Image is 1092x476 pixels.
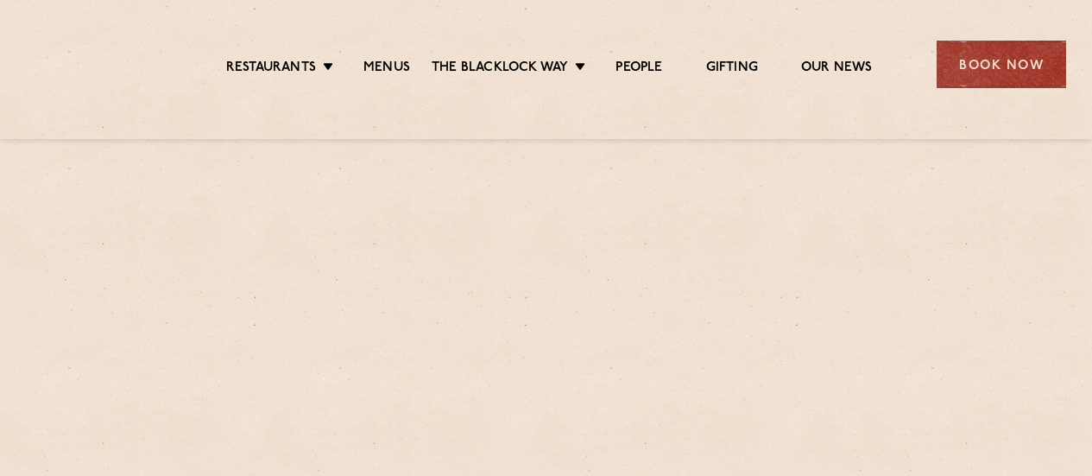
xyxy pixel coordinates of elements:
a: The Blacklock Way [432,60,568,79]
a: Menus [363,60,410,79]
img: svg%3E [26,16,170,113]
div: Book Now [937,41,1066,88]
a: People [615,60,662,79]
a: Restaurants [226,60,316,79]
a: Gifting [706,60,758,79]
a: Our News [801,60,873,79]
